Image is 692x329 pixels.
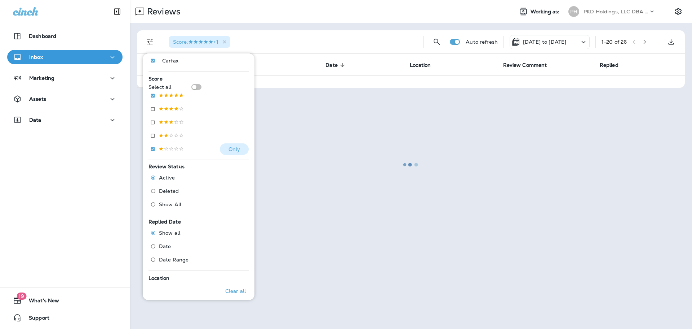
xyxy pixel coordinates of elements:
[148,163,185,170] span: Review Status
[148,275,169,281] span: Location
[148,75,163,82] span: Score
[148,84,171,90] p: Select all
[159,230,180,236] span: Show all
[148,218,181,225] span: Replied Date
[225,288,246,294] p: Clear all
[159,243,171,249] span: Date
[29,117,41,123] p: Data
[7,92,123,106] button: Assets
[159,257,188,263] span: Date Range
[22,315,49,324] span: Support
[159,202,181,207] span: Show All
[7,113,123,127] button: Data
[143,49,254,300] div: Filters
[7,311,123,325] button: Support
[159,188,179,194] span: Deleted
[29,33,56,39] p: Dashboard
[29,54,43,60] p: Inbox
[7,293,123,308] button: 19What's New
[159,175,175,181] span: Active
[7,71,123,85] button: Marketing
[220,143,249,155] button: Only
[17,293,26,300] span: 19
[222,282,249,300] button: Clear all
[7,29,123,43] button: Dashboard
[229,146,240,152] p: Only
[29,75,54,81] p: Marketing
[22,298,59,306] span: What's New
[107,4,127,19] button: Collapse Sidebar
[7,50,123,64] button: Inbox
[29,96,46,102] p: Assets
[162,58,178,64] p: Carfax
